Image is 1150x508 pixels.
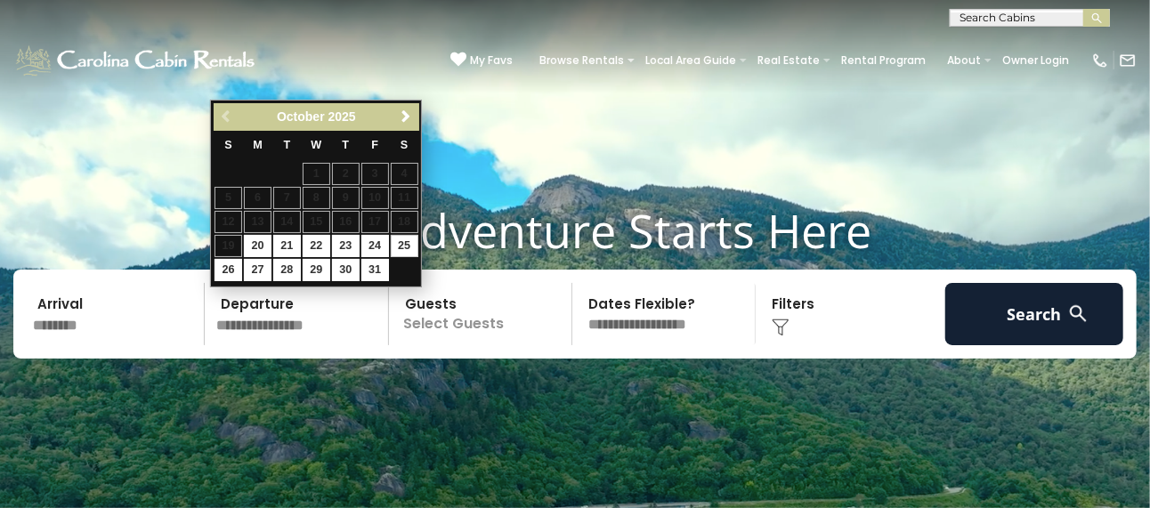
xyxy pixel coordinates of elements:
[1091,52,1109,69] img: phone-regular-white.png
[1119,52,1137,69] img: mail-regular-white.png
[332,259,360,281] a: 30
[303,235,330,257] a: 22
[993,48,1078,73] a: Owner Login
[273,259,301,281] a: 28
[303,259,330,281] a: 29
[399,109,413,124] span: Next
[244,259,271,281] a: 27
[277,109,325,124] span: October
[394,283,571,345] p: Select Guests
[361,235,389,257] a: 24
[450,52,513,69] a: My Favs
[224,139,231,151] span: Sunday
[391,235,418,257] a: 25
[273,235,301,257] a: 21
[328,109,356,124] span: 2025
[244,235,271,257] a: 20
[311,139,321,151] span: Wednesday
[1067,302,1089,325] img: search-regular-white.png
[394,106,417,128] a: Next
[401,139,408,151] span: Saturday
[945,283,1123,345] button: Search
[342,139,349,151] span: Thursday
[470,52,513,69] span: My Favs
[215,259,242,281] a: 26
[371,139,378,151] span: Friday
[13,203,1137,258] h1: Your Adventure Starts Here
[636,48,745,73] a: Local Area Guide
[749,48,829,73] a: Real Estate
[530,48,633,73] a: Browse Rentals
[253,139,263,151] span: Monday
[832,48,935,73] a: Rental Program
[938,48,990,73] a: About
[332,235,360,257] a: 23
[772,319,790,336] img: filter--v1.png
[284,139,291,151] span: Tuesday
[361,259,389,281] a: 31
[13,43,260,78] img: White-1-1-2.png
